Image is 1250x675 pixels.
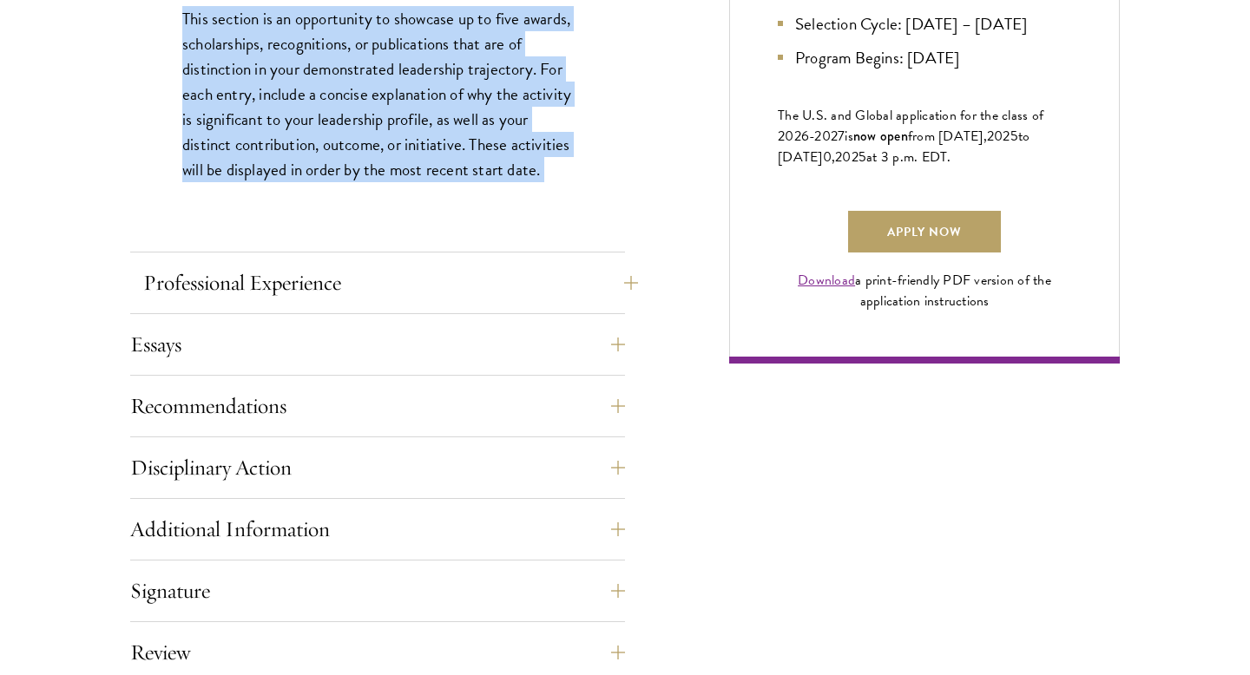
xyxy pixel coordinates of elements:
button: Recommendations [130,385,625,427]
span: is [845,126,853,147]
span: 5 [859,147,866,167]
span: 5 [1010,126,1018,147]
span: 202 [835,147,859,167]
span: 6 [801,126,809,147]
li: Program Begins: [DATE] [778,45,1071,70]
button: Signature [130,570,625,612]
button: Professional Experience [143,262,638,304]
span: 0 [823,147,832,167]
div: a print-friendly PDF version of the application instructions [778,270,1071,311]
span: , [832,147,835,167]
span: at 3 p.m. EDT. [866,147,951,167]
a: Download [798,270,855,291]
span: 202 [987,126,1010,147]
li: Selection Cycle: [DATE] – [DATE] [778,11,1071,36]
span: to [DATE] [778,126,1030,167]
button: Review [130,632,625,673]
button: Additional Information [130,508,625,550]
span: 7 [838,126,845,147]
span: from [DATE], [908,126,987,147]
span: The U.S. and Global application for the class of 202 [778,105,1043,147]
span: -202 [809,126,838,147]
a: Apply Now [848,211,1001,252]
button: Disciplinary Action [130,447,625,488]
span: now open [853,126,908,146]
p: This section is an opportunity to showcase up to five awards, scholarships, recognitions, or publ... [182,6,573,182]
button: Essays [130,324,625,365]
